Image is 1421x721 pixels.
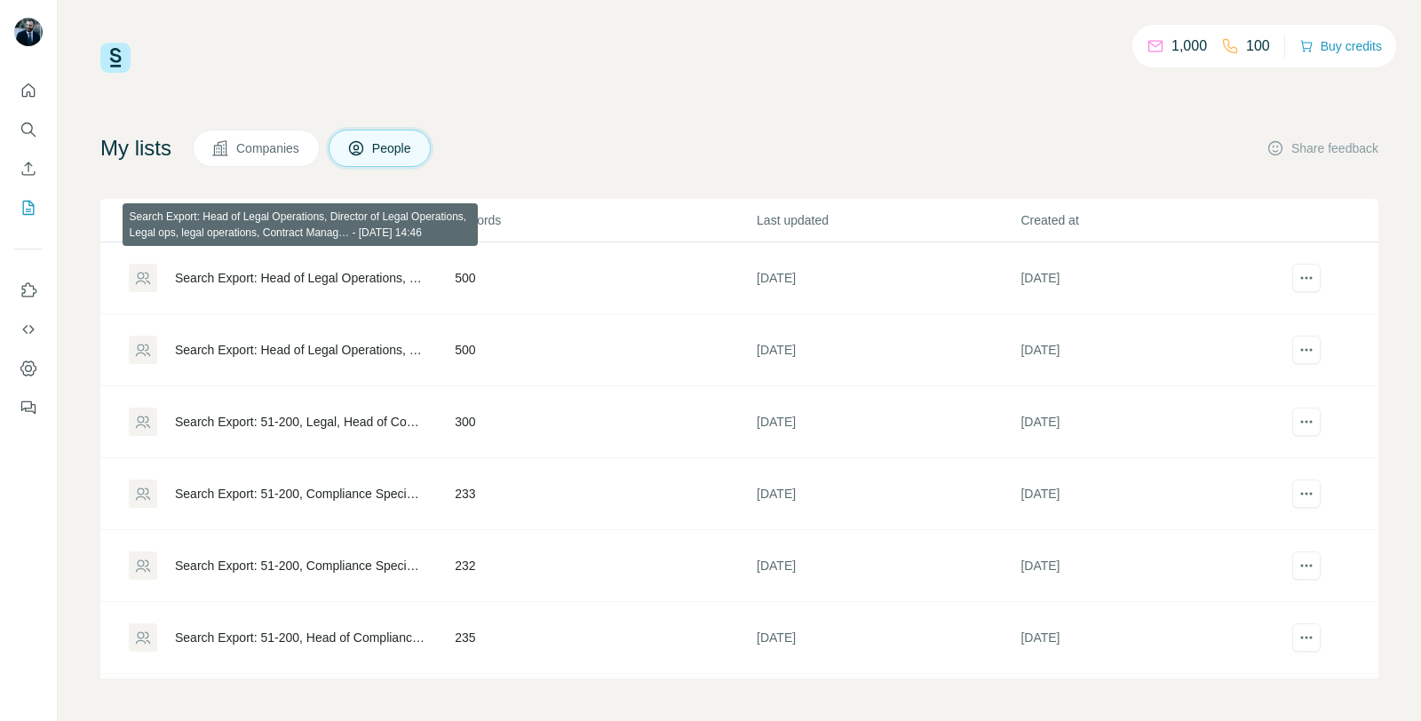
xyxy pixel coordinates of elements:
[1292,623,1321,652] button: actions
[14,18,43,46] img: Avatar
[454,242,756,314] td: 500
[175,341,425,359] div: Search Export: Head of Legal Operations, Director of Legal Operations, Legal ops, legal operation...
[236,139,301,157] span: Companies
[756,602,1020,674] td: [DATE]
[175,557,425,574] div: Search Export: 51-200, Compliance Specialist, Compliance Manager, Compliance Officer, Contract Ma...
[1020,314,1283,386] td: [DATE]
[757,211,1019,229] p: Last updated
[14,353,43,384] button: Dashboard
[14,274,43,306] button: Use Surfe on LinkedIn
[756,530,1020,602] td: [DATE]
[454,458,756,530] td: 233
[1020,211,1282,229] p: Created at
[756,458,1020,530] td: [DATE]
[454,602,756,674] td: 235
[1020,602,1283,674] td: [DATE]
[372,139,413,157] span: People
[1246,36,1270,57] p: 100
[1171,36,1207,57] p: 1,000
[175,629,425,646] div: Search Export: 51-200, Head of Compliance, Director of Compliance, Chief Legal Officer, General C...
[1266,139,1378,157] button: Share feedback
[129,211,453,229] p: List name
[1020,386,1283,458] td: [DATE]
[454,386,756,458] td: 300
[455,211,755,229] p: Records
[14,192,43,224] button: My lists
[756,386,1020,458] td: [DATE]
[1292,551,1321,580] button: actions
[1020,458,1283,530] td: [DATE]
[1292,264,1321,292] button: actions
[175,413,425,431] div: Search Export: 51-200, Legal, Head of Compliance, Director of Compliance, Chief Legal Officer, Ge...
[14,75,43,107] button: Quick start
[175,269,425,287] div: Search Export: Head of Legal Operations, Director of Legal Operations, Legal ops, legal operation...
[1020,530,1283,602] td: [DATE]
[1292,336,1321,364] button: actions
[756,242,1020,314] td: [DATE]
[14,114,43,146] button: Search
[756,314,1020,386] td: [DATE]
[1299,34,1382,59] button: Buy credits
[454,314,756,386] td: 500
[14,313,43,345] button: Use Surfe API
[100,43,131,73] img: Surfe Logo
[1292,479,1321,508] button: actions
[100,134,171,162] h4: My lists
[1020,242,1283,314] td: [DATE]
[1292,408,1321,436] button: actions
[175,485,425,503] div: Search Export: 51-200, Compliance Specialist, Compliance Manager, Compliance Officer, Contract Ma...
[454,530,756,602] td: 232
[14,392,43,424] button: Feedback
[14,153,43,185] button: Enrich CSV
